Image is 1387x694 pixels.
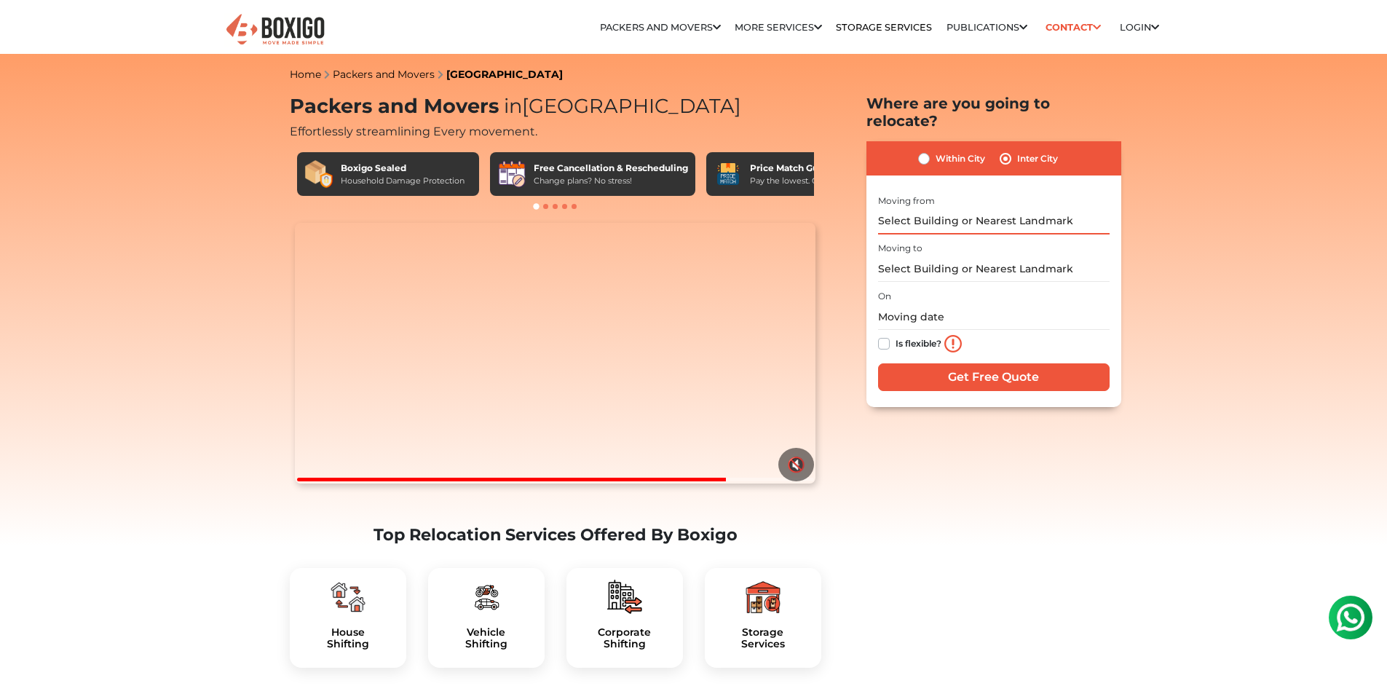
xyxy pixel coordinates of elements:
[944,335,962,352] img: info
[304,159,333,189] img: Boxigo Sealed
[1041,16,1106,39] a: Contact
[735,22,822,33] a: More services
[578,626,671,651] h5: Corporate Shifting
[290,95,821,119] h1: Packers and Movers
[878,256,1110,282] input: Select Building or Nearest Landmark
[750,162,861,175] div: Price Match Guarantee
[714,159,743,189] img: Price Match Guarantee
[878,290,891,303] label: On
[836,22,932,33] a: Storage Services
[878,304,1110,330] input: Moving date
[469,580,504,615] img: boxigo_packers_and_movers_plan
[936,150,985,167] label: Within City
[716,626,810,651] a: StorageServices
[866,95,1121,130] h2: Where are you going to relocate?
[947,22,1027,33] a: Publications
[301,626,395,651] h5: House Shifting
[878,363,1110,391] input: Get Free Quote
[716,626,810,651] h5: Storage Services
[607,580,642,615] img: boxigo_packers_and_movers_plan
[499,94,741,118] span: [GEOGRAPHIC_DATA]
[600,22,721,33] a: Packers and Movers
[446,68,563,81] a: [GEOGRAPHIC_DATA]
[1017,150,1058,167] label: Inter City
[224,12,326,48] img: Boxigo
[290,68,321,81] a: Home
[301,626,395,651] a: HouseShifting
[746,580,781,615] img: boxigo_packers_and_movers_plan
[1120,22,1159,33] a: Login
[534,162,688,175] div: Free Cancellation & Rescheduling
[896,335,941,350] label: Is flexible?
[290,525,821,545] h2: Top Relocation Services Offered By Boxigo
[534,175,688,187] div: Change plans? No stress!
[578,626,671,651] a: CorporateShifting
[341,175,465,187] div: Household Damage Protection
[295,223,815,484] video: Your browser does not support the video tag.
[440,626,533,651] h5: Vehicle Shifting
[341,162,465,175] div: Boxigo Sealed
[290,125,537,138] span: Effortlessly streamlining Every movement.
[750,175,861,187] div: Pay the lowest. Guaranteed!
[440,626,533,651] a: VehicleShifting
[333,68,435,81] a: Packers and Movers
[15,15,44,44] img: whatsapp-icon.svg
[504,94,522,118] span: in
[778,448,814,481] button: 🔇
[878,209,1110,234] input: Select Building or Nearest Landmark
[331,580,365,615] img: boxigo_packers_and_movers_plan
[878,242,922,255] label: Moving to
[497,159,526,189] img: Free Cancellation & Rescheduling
[878,194,935,208] label: Moving from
